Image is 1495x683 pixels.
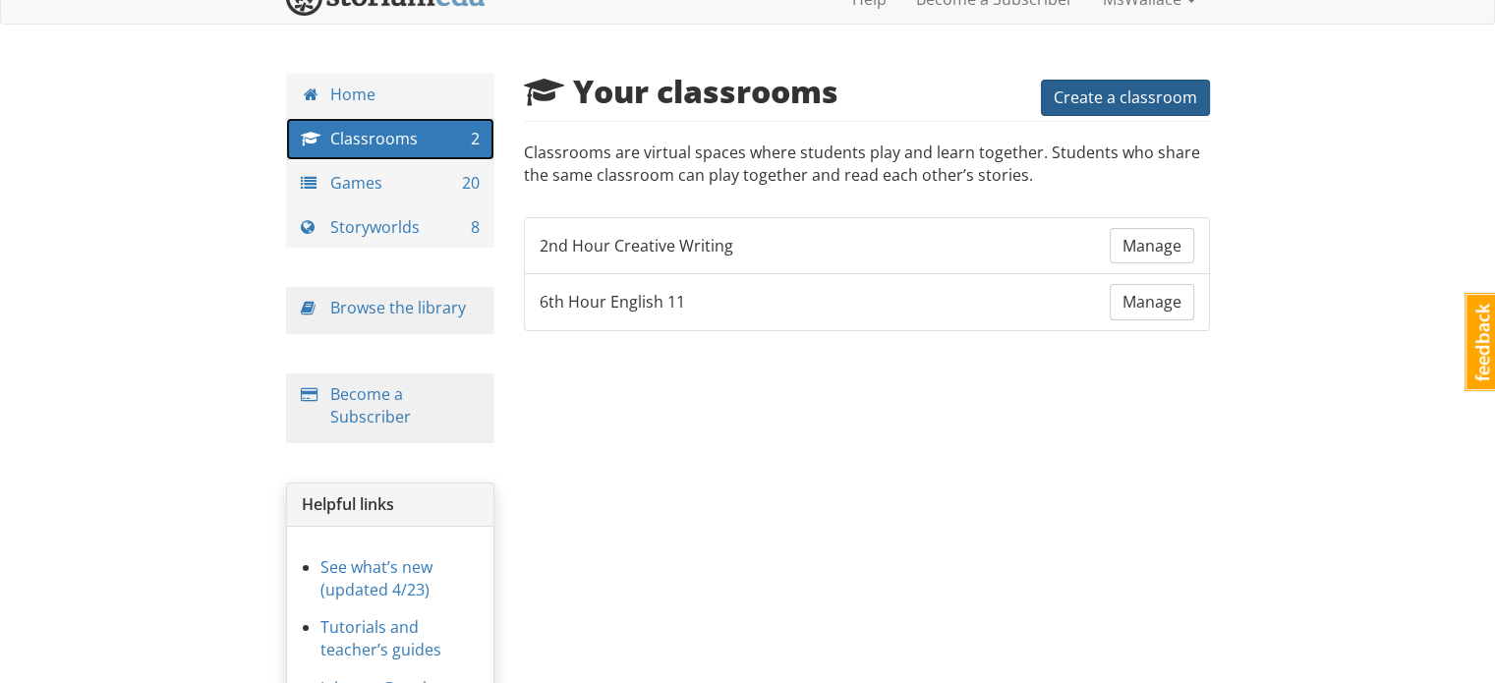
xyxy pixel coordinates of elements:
span: 6th Hour English 11 [540,291,685,313]
a: Classrooms 2 [286,118,495,160]
a: Manage [1110,284,1194,320]
span: Create a classroom [1054,86,1197,108]
p: Classrooms are virtual spaces where students play and learn together. Students who share the same... [524,142,1210,206]
h2: Your classrooms [524,74,838,108]
span: Manage [1122,235,1181,256]
a: Browse the library [330,297,466,318]
a: Become a Subscriber [330,383,411,427]
a: See what’s new (updated 4/23) [320,556,432,600]
a: Games 20 [286,162,495,204]
button: Create a classroom [1041,80,1210,116]
a: Manage [1110,228,1194,264]
a: Storyworlds 8 [286,206,495,249]
span: 20 [462,172,480,195]
a: Tutorials and teacher’s guides [320,616,441,660]
span: Manage [1122,291,1181,313]
span: 8 [471,216,480,239]
span: 2nd Hour Creative Writing [540,235,733,257]
span: 2 [471,128,480,150]
a: Home [286,74,495,116]
div: Helpful links [287,484,494,527]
